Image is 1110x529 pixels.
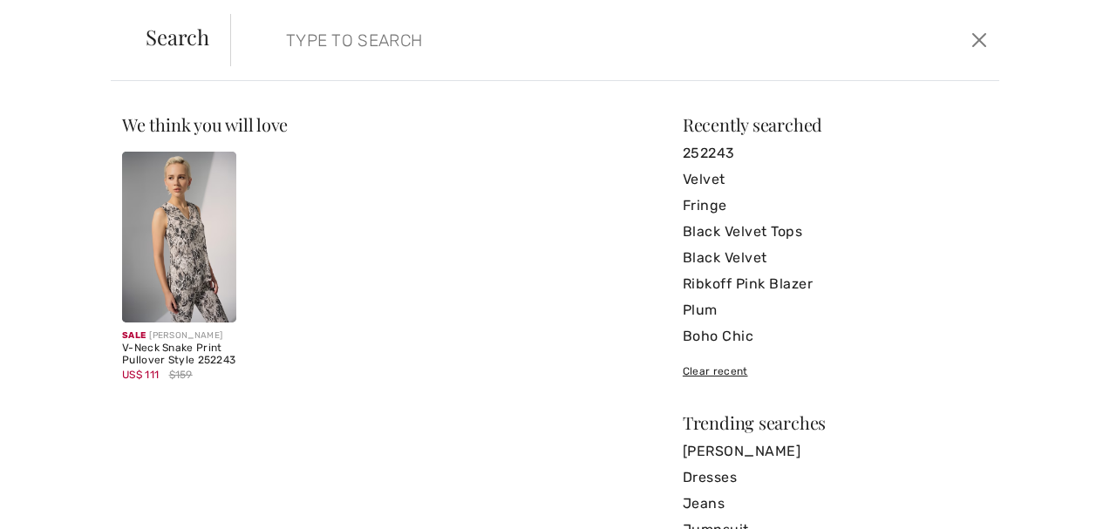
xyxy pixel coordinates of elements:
button: Close [966,26,992,54]
a: Boho Chic [683,323,988,349]
a: 252243 [683,140,988,166]
a: Ribkoff Pink Blazer [683,271,988,297]
a: Black Velvet Tops [683,219,988,245]
a: Fringe [683,193,988,219]
span: Sale [122,330,146,341]
span: Search [146,26,209,47]
div: Recently searched [683,116,988,133]
a: Velvet [683,166,988,193]
input: TYPE TO SEARCH [273,14,793,66]
div: Clear recent [683,363,988,379]
div: [PERSON_NAME] [122,329,236,342]
a: Black Velvet [683,245,988,271]
div: Trending searches [683,414,988,431]
span: US$ 111 [122,369,159,381]
div: V-Neck Snake Print Pullover Style 252243 [122,342,236,367]
a: Jeans [683,491,988,517]
span: Help [40,12,76,28]
span: $159 [169,367,193,383]
img: V-Neck Snake Print Pullover Style 252243. Beige/multi [122,152,236,322]
a: [PERSON_NAME] [683,438,988,465]
a: Dresses [683,465,988,491]
span: We think you will love [122,112,288,136]
a: Plum [683,297,988,323]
